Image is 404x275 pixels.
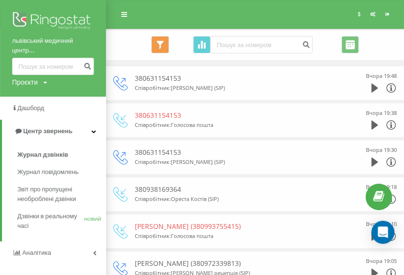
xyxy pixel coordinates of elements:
font: Вчора 19:10 [366,220,397,227]
font: [PERSON_NAME] (380993755415) [135,222,241,231]
font: 380938169364 [135,185,181,194]
font: [PERSON_NAME] (380972339813) [135,259,241,268]
a: Дзвінки в реальному часіНОВИЙ [17,208,106,235]
font: Співробітник [135,121,169,128]
font: Співробітник [135,84,169,91]
a: Звіт про пропущені необроблені дзвінки [17,181,106,208]
font: Голосова пошта [171,232,213,239]
font: 380631154153 [135,148,181,157]
a: Журнал дзвінків [17,146,106,163]
font: Дашборд [17,104,44,112]
font: Центр звернень [23,127,72,135]
font: львівський медичний центр... [12,37,73,54]
font: : [169,195,171,202]
img: Логотип Ringostat [12,10,94,34]
font: 380631154153 [135,111,181,120]
font: Співробітник [135,232,169,239]
font: : [169,84,171,91]
a: львівський медичний центр... [12,36,94,55]
font: [PERSON_NAME] (SIP) [171,158,225,165]
font: Проєкти [12,78,38,86]
a: Журнал повідомлень [17,163,106,181]
font: : [169,232,171,239]
font: Співробітник [135,158,169,165]
font: Аналітика [22,249,51,256]
font: Звіт про пропущені необроблені дзвінки [17,186,76,202]
font: Вчора 19:48 [366,72,397,79]
font: Вчора 19:05 [366,257,397,264]
font: Вчора 19:30 [366,146,397,153]
font: [PERSON_NAME] (SIP) [171,84,225,91]
font: Вчора 19:18 [366,183,397,190]
div: Відкрити Intercom Messenger [371,221,394,244]
input: Пошук за номером [12,58,94,75]
font: Дзвінки в реальному часі [17,212,77,229]
a: Центр звернень [2,120,106,143]
font: НОВИЙ [84,216,101,222]
font: Вчора 19:38 [366,109,397,116]
input: Пошук за номером [210,36,313,53]
font: 380631154153 [135,74,181,83]
font: : [169,158,171,165]
font: Журнал повідомлень [17,168,78,175]
font: Ореста Костів (SIP) [171,195,219,202]
font: Голосова пошта [171,121,213,128]
font: Журнал дзвінків [17,151,68,158]
font: Співробітник [135,195,169,202]
font: : [169,121,171,128]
